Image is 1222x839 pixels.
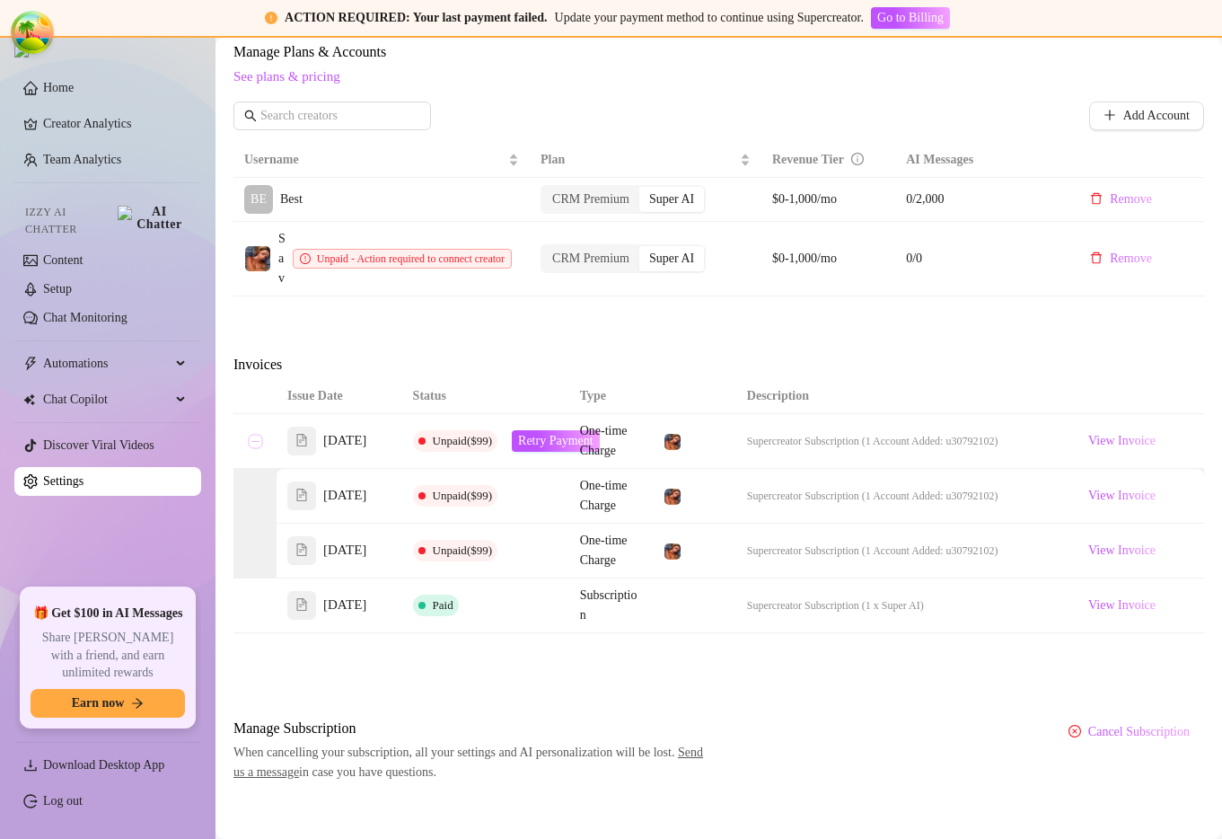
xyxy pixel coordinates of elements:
span: delete [1090,252,1103,264]
span: Unpaid ($99) [433,489,492,502]
span: search [244,110,257,122]
span: Remove [1110,252,1152,266]
a: Home [43,81,74,94]
button: Retry Payment [512,430,600,452]
th: Issue Date [277,379,402,414]
span: Sav [278,232,286,285]
span: View Invoice [1088,431,1156,451]
span: Subscription [580,588,637,622]
span: Supercreator Subscription (1 Account Added: u30792102) [747,490,998,502]
a: View Invoice [1081,430,1163,452]
span: Paid [433,598,453,612]
button: Go to Billing [871,7,950,29]
span: Supercreator Subscription (1 x Super AI) [747,599,924,612]
img: Sav [245,246,270,271]
span: Remove [1110,192,1152,207]
th: Username [233,143,530,178]
span: arrow-right [131,697,144,710]
span: View Invoice [1088,486,1156,506]
span: [DATE] [323,595,366,616]
a: View Invoice [1081,540,1163,561]
span: Cancel Subscription [1088,725,1190,739]
button: Cancel Subscription [1054,718,1204,746]
span: One-time Charge [580,479,628,512]
span: One-time Charge [580,534,628,567]
span: 0 / 0 [906,249,1054,269]
button: Earn nowarrow-right [31,689,185,718]
th: Plan [530,143,761,178]
img: Sav [664,489,681,505]
span: Manage Plans & Accounts [233,41,1204,63]
span: Supercreator Subscription (1 Account Added: u30792102) [747,435,998,447]
th: Description [736,379,1070,414]
span: View Invoice [1088,596,1156,615]
span: One-time Charge [580,424,628,457]
span: file-text [295,434,308,446]
span: 🎁 Get $100 in AI Messages [33,605,183,623]
span: Automations [43,349,171,378]
span: Supercreator Subscription (1 Account Added: u30792102) [747,544,998,557]
span: Invoices [233,354,535,375]
div: Super AI [639,187,704,212]
a: View Invoice [1081,485,1163,507]
button: Open Tanstack query devtools [14,14,50,50]
div: segmented control [541,244,706,273]
a: Content [43,253,83,267]
img: Sav [664,434,681,450]
div: CRM Premium [542,187,639,212]
button: Remove [1076,244,1166,273]
a: Team Analytics [43,153,121,166]
span: delete [1090,192,1103,205]
span: [DATE] [323,540,366,561]
a: Settings [43,474,84,488]
th: Status [402,379,569,414]
span: 0 / 2,000 [906,190,1054,209]
span: [DATE] [323,485,366,507]
span: exclamation-circle [265,12,277,24]
th: Type [569,379,653,414]
span: When cancelling your subscription, all your settings and AI personalization will be lost. in case... [233,743,713,782]
a: Chat Monitoring [43,311,127,324]
span: Go to Billing [877,11,944,25]
span: Chat Copilot [43,385,171,414]
div: Super AI [639,246,704,271]
span: Share [PERSON_NAME] with a friend, and earn unlimited rewards [31,629,185,682]
span: Download Desktop App [43,758,164,772]
span: Earn now [72,696,125,711]
span: Best [280,192,303,206]
td: $0-1,000/mo [761,222,895,296]
span: Unpaid ($99) [433,543,492,557]
span: [DATE] [323,430,366,452]
td: $0-1,000/mo [761,178,895,222]
input: Search creators [260,106,406,126]
a: Go to Billing [871,11,950,24]
div: segmented control [541,185,706,214]
a: View Invoice [1081,595,1163,616]
a: Log out [43,794,83,808]
a: Creator Analytics [43,110,187,138]
span: View Invoice [1088,541,1156,561]
span: info-circle [851,153,864,165]
button: Add Account [1089,102,1204,130]
th: AI Messages [895,143,1065,178]
strong: ACTION REQUIRED: Your last payment failed. [285,11,547,24]
span: Manage Subscription [233,718,713,739]
span: download [23,758,38,773]
span: plus [1103,109,1116,121]
span: exclamation-circle [300,253,311,264]
span: file-text [295,489,308,501]
span: close-circle [1068,725,1081,737]
a: Setup [43,282,72,296]
img: Chat Copilot [23,393,35,406]
span: Update your payment method to continue using Supercreator. [555,11,864,24]
a: Discover Viral Videos [43,438,154,452]
button: Collapse row [248,434,262,448]
img: Sav [664,543,681,560]
img: AI Chatter [118,206,187,231]
span: Add Account [1123,109,1190,123]
span: Unpaid - Action required to connect creator [317,252,505,265]
span: BE [251,190,267,209]
span: thunderbolt [23,357,38,371]
span: Izzy AI Chatter [25,204,110,238]
span: Revenue Tier [772,153,844,166]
